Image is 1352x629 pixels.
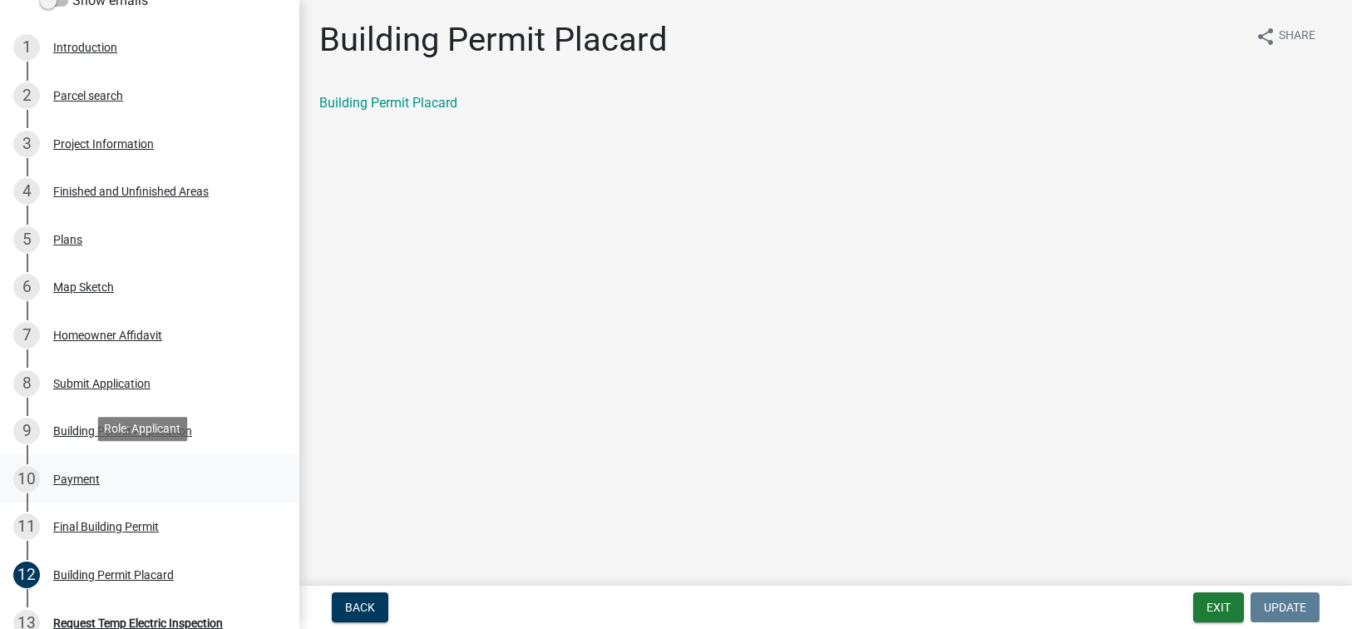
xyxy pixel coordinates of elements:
div: 1 [13,34,40,61]
div: Homeowner Affidavit [53,329,162,341]
div: Payment [53,473,100,485]
div: 10 [13,466,40,493]
div: 3 [13,131,40,157]
div: 8 [13,370,40,397]
a: Building Permit Placard [319,95,457,111]
button: Update [1251,592,1320,622]
span: Back [345,601,375,614]
div: Building Permit Application [53,425,192,437]
div: Request Temp Electric Inspection [53,617,223,629]
button: Back [332,592,388,622]
div: Role: Applicant [97,417,187,441]
h1: Building Permit Placard [319,20,668,60]
span: Update [1264,601,1306,614]
button: Exit [1193,592,1244,622]
div: 6 [13,274,40,300]
div: 5 [13,226,40,253]
div: Submit Application [53,378,150,389]
div: Final Building Permit [53,521,159,532]
div: 11 [13,513,40,540]
div: Map Sketch [53,281,114,293]
div: Building Permit Placard [53,569,174,581]
div: Parcel search [53,90,123,102]
div: 2 [13,82,40,109]
div: 7 [13,322,40,349]
div: 9 [13,418,40,444]
div: Plans [53,234,82,245]
div: 4 [13,178,40,205]
div: Project Information [53,138,154,150]
span: Share [1279,27,1315,47]
div: Introduction [53,42,117,53]
div: 12 [13,562,40,588]
button: shareShare [1242,20,1329,52]
i: share [1256,27,1276,47]
div: Finished and Unfinished Areas [53,186,209,197]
